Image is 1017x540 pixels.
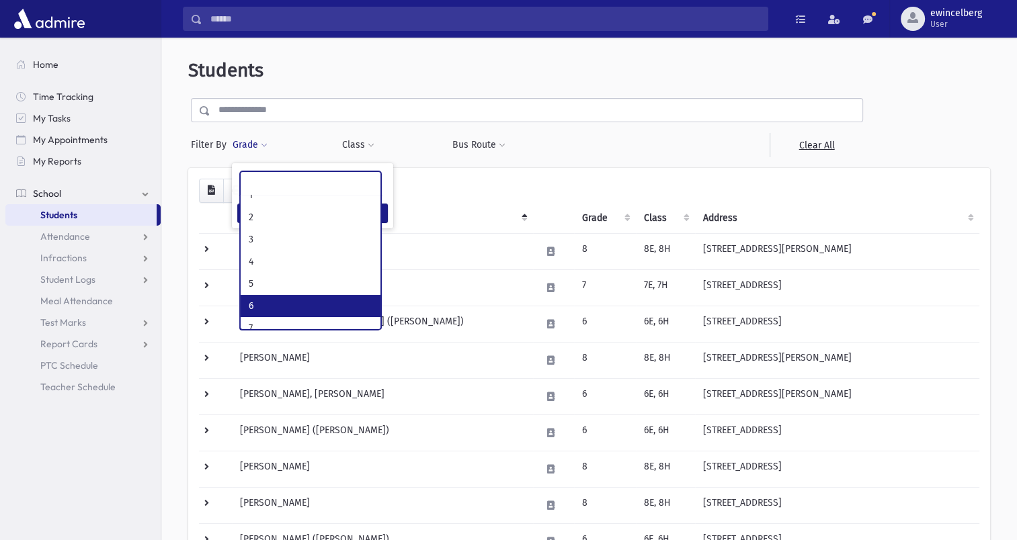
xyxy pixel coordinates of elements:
[636,378,695,414] td: 6E, 6H
[241,273,380,295] li: 5
[695,487,979,523] td: [STREET_ADDRESS]
[574,203,636,234] th: Grade: activate to sort column ascending
[232,487,533,523] td: [PERSON_NAME]
[232,414,533,451] td: [PERSON_NAME] ([PERSON_NAME])
[5,107,161,129] a: My Tasks
[5,86,161,107] a: Time Tracking
[241,206,380,228] li: 2
[237,204,388,223] button: Filter
[33,187,61,199] span: School
[5,226,161,247] a: Attendance
[695,203,979,234] th: Address: activate to sort column ascending
[574,414,636,451] td: 6
[232,269,533,306] td: [PERSON_NAME]
[574,306,636,342] td: 6
[191,138,232,152] span: Filter By
[40,230,90,242] span: Attendance
[241,295,380,317] li: 6
[40,381,116,393] span: Teacher Schedule
[636,487,695,523] td: 8E, 8H
[241,251,380,273] li: 4
[770,133,863,157] a: Clear All
[33,91,93,103] span: Time Tracking
[232,342,533,378] td: [PERSON_NAME]
[40,359,98,371] span: PTC Schedule
[5,129,161,150] a: My Appointments
[574,233,636,269] td: 8
[232,233,533,269] td: [PERSON_NAME]
[199,179,224,203] button: CSV
[5,54,161,75] a: Home
[232,306,533,342] td: [PERSON_NAME], [PERSON_NAME] ([PERSON_NAME])
[5,333,161,355] a: Report Cards
[5,183,161,204] a: School
[574,342,636,378] td: 8
[636,451,695,487] td: 8E, 8H
[574,451,636,487] td: 8
[695,233,979,269] td: [STREET_ADDRESS][PERSON_NAME]
[40,252,87,264] span: Infractions
[5,204,157,226] a: Students
[40,316,86,328] span: Test Marks
[33,58,58,71] span: Home
[40,273,95,285] span: Student Logs
[223,179,250,203] button: Print
[452,133,506,157] button: Bus Route
[40,209,77,221] span: Students
[930,19,982,30] span: User
[636,233,695,269] td: 8E, 8H
[695,451,979,487] td: [STREET_ADDRESS]
[5,247,161,269] a: Infractions
[695,378,979,414] td: [STREET_ADDRESS][PERSON_NAME]
[930,8,982,19] span: ewincelberg
[574,378,636,414] td: 6
[241,228,380,251] li: 3
[202,7,768,31] input: Search
[695,306,979,342] td: [STREET_ADDRESS]
[241,184,380,206] li: 1
[232,451,533,487] td: [PERSON_NAME]
[636,269,695,306] td: 7E, 7H
[341,133,375,157] button: Class
[232,378,533,414] td: [PERSON_NAME], [PERSON_NAME]
[33,155,81,167] span: My Reports
[636,414,695,451] td: 6E, 6H
[636,342,695,378] td: 8E, 8H
[33,112,71,124] span: My Tasks
[574,487,636,523] td: 8
[232,133,268,157] button: Grade
[636,306,695,342] td: 6E, 6H
[5,290,161,312] a: Meal Attendance
[188,59,263,81] span: Students
[11,5,88,32] img: AdmirePro
[5,312,161,333] a: Test Marks
[241,317,380,339] li: 7
[40,338,97,350] span: Report Cards
[695,269,979,306] td: [STREET_ADDRESS]
[636,203,695,234] th: Class: activate to sort column ascending
[695,342,979,378] td: [STREET_ADDRESS][PERSON_NAME]
[40,295,113,307] span: Meal Attendance
[574,269,636,306] td: 7
[5,355,161,376] a: PTC Schedule
[5,376,161,398] a: Teacher Schedule
[33,134,108,146] span: My Appointments
[695,414,979,451] td: [STREET_ADDRESS]
[5,269,161,290] a: Student Logs
[5,150,161,172] a: My Reports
